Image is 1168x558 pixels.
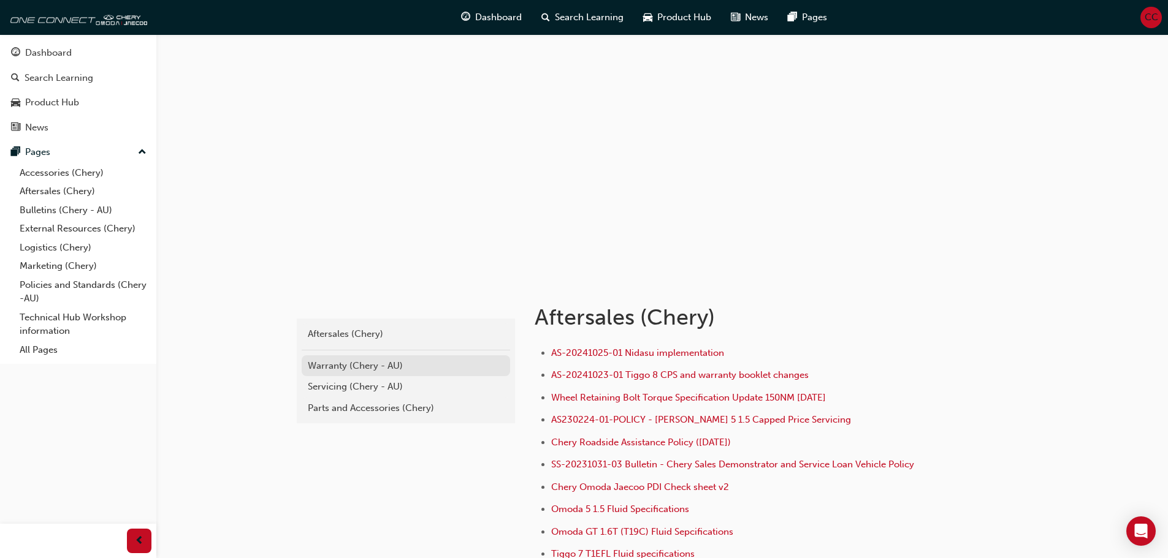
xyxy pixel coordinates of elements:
a: Chery Roadside Assistance Policy ([DATE]) [551,437,731,448]
a: Dashboard [5,42,151,64]
a: Servicing (Chery - AU) [302,376,510,398]
a: Omoda GT 1.6T (T19C) Fluid Sepcifications [551,526,733,537]
span: pages-icon [11,147,20,158]
a: search-iconSearch Learning [532,5,633,30]
div: Warranty (Chery - AU) [308,359,504,373]
div: Servicing (Chery - AU) [308,380,504,394]
span: car-icon [11,97,20,108]
div: News [25,121,48,135]
a: Accessories (Chery) [15,164,151,183]
span: car-icon [643,10,652,25]
a: car-iconProduct Hub [633,5,721,30]
span: news-icon [731,10,740,25]
a: Chery Omoda Jaecoo PDI Check sheet v2 [551,481,729,492]
a: guage-iconDashboard [451,5,532,30]
a: Aftersales (Chery) [302,323,510,345]
a: Search Learning [5,67,151,89]
div: Aftersales (Chery) [308,327,504,341]
button: Pages [5,141,151,164]
a: SS-20231031-03 Bulletin - Chery Sales Demonstrator and Service Loan Vehicle Policy [551,459,914,470]
a: Product Hub [5,91,151,114]
a: AS230224-01-POLICY - [PERSON_NAME] 5 1.5 Capped Price Servicing [551,414,851,425]
div: Dashboard [25,46,72,60]
span: up-icon [138,145,147,160]
h1: Aftersales (Chery) [535,304,937,331]
div: Pages [25,145,50,159]
span: search-icon [541,10,550,25]
div: Search Learning [25,71,93,85]
span: pages-icon [788,10,797,25]
div: Product Hub [25,96,79,110]
span: news-icon [11,123,20,134]
span: Search Learning [555,10,624,25]
a: AS-20241025-01 Nidasu implementation [551,347,724,358]
span: CC [1145,10,1158,25]
span: News [745,10,768,25]
a: pages-iconPages [778,5,837,30]
span: search-icon [11,73,20,84]
a: External Resources (Chery) [15,219,151,238]
a: Marketing (Chery) [15,257,151,276]
span: Dashboard [475,10,522,25]
div: Open Intercom Messenger [1126,516,1156,546]
a: Policies and Standards (Chery -AU) [15,276,151,308]
a: Aftersales (Chery) [15,182,151,201]
a: Warranty (Chery - AU) [302,355,510,377]
span: guage-icon [11,48,20,59]
span: Product Hub [657,10,711,25]
a: Wheel Retaining Bolt Torque Specification Update 150NM [DATE] [551,392,826,403]
a: news-iconNews [721,5,778,30]
span: guage-icon [461,10,470,25]
a: Technical Hub Workshop information [15,308,151,341]
button: CC [1140,7,1162,28]
a: AS-20241023-01 Tiggo 8 CPS and warranty booklet changes [551,369,809,380]
a: Omoda 5 1.5 Fluid Specifications [551,503,689,515]
a: News [5,116,151,139]
a: Logistics (Chery) [15,238,151,257]
a: Bulletins (Chery - AU) [15,201,151,220]
a: Parts and Accessories (Chery) [302,398,510,419]
button: DashboardSearch LearningProduct HubNews [5,39,151,141]
span: prev-icon [135,533,144,549]
a: All Pages [15,341,151,360]
span: Pages [802,10,827,25]
img: oneconnect [6,5,147,29]
div: Parts and Accessories (Chery) [308,401,504,415]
